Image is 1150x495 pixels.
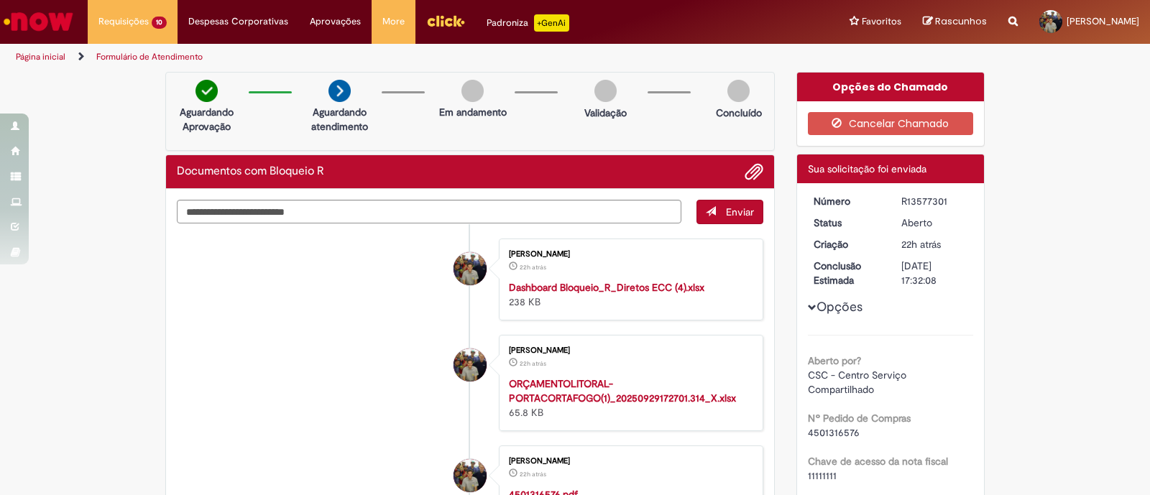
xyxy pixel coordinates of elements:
time: 29/09/2025 14:31:42 [520,263,546,272]
span: Enviar [726,205,754,218]
img: img-circle-grey.png [594,80,617,102]
span: 22h atrás [520,470,546,478]
a: Página inicial [16,51,65,63]
p: Aguardando Aprovação [172,105,241,134]
dt: Número [803,194,891,208]
span: Despesas Corporativas [188,14,288,29]
time: 29/09/2025 14:32:05 [901,238,941,251]
span: 4501316576 [808,426,860,439]
span: Aprovações [310,14,361,29]
a: ORÇAMENTOLITORAL-PORTACORTAFOGO(1)_20250929172701.314_X.xlsx [509,377,736,404]
span: Favoritos [862,14,901,29]
a: Rascunhos [923,15,987,29]
a: Dashboard Bloqueio_R_Diretos ECC (4).xlsx [509,281,704,294]
b: Nº Pedido de Compras [808,412,911,425]
span: Requisições [98,14,149,29]
div: 29/09/2025 14:32:05 [901,237,968,251]
img: ServiceNow [1,7,75,36]
div: Aberto [901,216,968,230]
img: click_logo_yellow_360x200.png [426,10,465,32]
span: CSC - Centro Serviço Compartilhado [808,369,909,396]
p: Aguardando atendimento [305,105,374,134]
div: [PERSON_NAME] [509,250,748,259]
div: Lucas Xavier De Oliveira [454,348,487,381]
b: Chave de acesso da nota fiscal [808,455,948,468]
dt: Status [803,216,891,230]
span: 10 [152,17,167,29]
b: Aberto por? [808,354,861,367]
textarea: Digite sua mensagem aqui... [177,200,681,224]
span: [PERSON_NAME] [1067,15,1139,27]
dt: Criação [803,237,891,251]
span: 22h atrás [520,359,546,368]
p: Em andamento [439,105,507,119]
span: 11111111 [808,469,837,482]
div: 238 KB [509,280,748,309]
img: img-circle-grey.png [461,80,484,102]
span: More [382,14,405,29]
div: Padroniza [487,14,569,32]
span: Sua solicitação foi enviada [808,162,926,175]
div: Opções do Chamado [797,73,985,101]
div: [PERSON_NAME] [509,346,748,355]
dt: Conclusão Estimada [803,259,891,287]
p: +GenAi [534,14,569,32]
span: Rascunhos [935,14,987,28]
ul: Trilhas de página [11,44,756,70]
span: 22h atrás [901,238,941,251]
a: Formulário de Atendimento [96,51,203,63]
div: 65.8 KB [509,376,748,420]
div: R13577301 [901,194,968,208]
img: img-circle-grey.png [727,80,750,102]
div: [PERSON_NAME] [509,457,748,466]
span: 22h atrás [520,263,546,272]
button: Enviar [696,200,763,224]
button: Cancelar Chamado [808,112,974,135]
time: 29/09/2025 14:26:39 [520,470,546,478]
img: arrow-next.png [328,80,351,102]
h2: Documentos com Bloqueio R Histórico de tíquete [177,165,324,178]
img: check-circle-green.png [195,80,218,102]
div: [DATE] 17:32:08 [901,259,968,287]
div: Lucas Xavier De Oliveira [454,252,487,285]
button: Adicionar anexos [745,162,763,181]
div: Lucas Xavier De Oliveira [454,459,487,492]
p: Validação [584,106,627,120]
p: Concluído [716,106,762,120]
